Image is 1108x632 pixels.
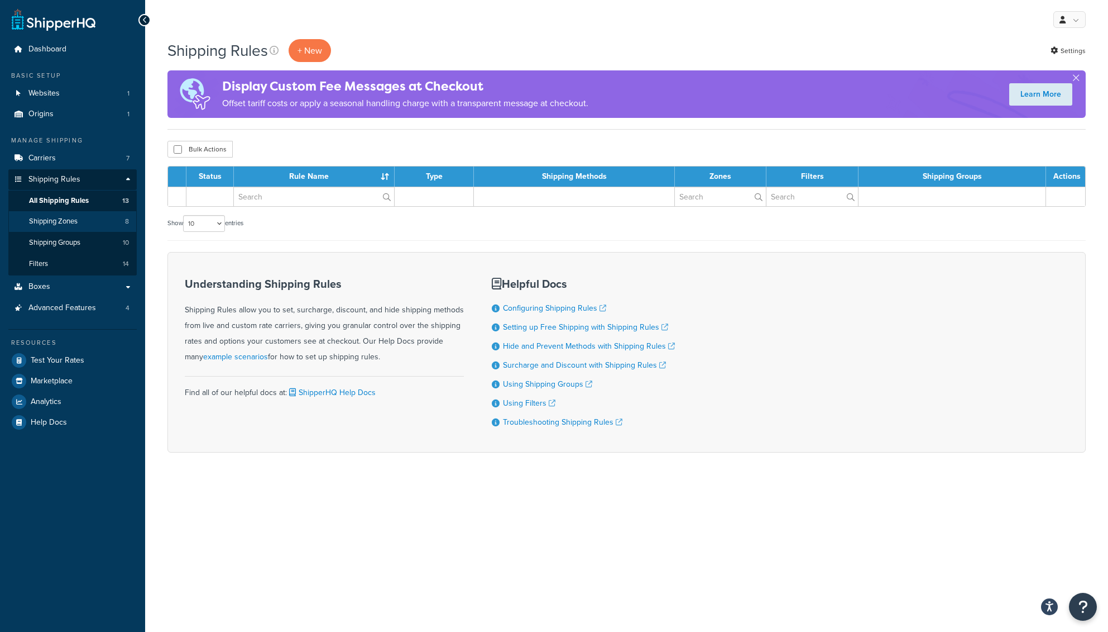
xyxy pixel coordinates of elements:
h4: Display Custom Fee Messages at Checkout [222,77,588,96]
span: Help Docs [31,418,67,427]
p: Offset tariff costs or apply a seasonal handling charge with a transparent message at checkout. [222,96,588,111]
a: Learn More [1009,83,1072,106]
span: 7 [126,154,129,163]
input: Search [234,187,394,206]
th: Actions [1046,167,1085,187]
div: Manage Shipping [8,136,137,145]
a: Dashboard [8,39,137,60]
th: Status [186,167,234,187]
img: duties-banner-06bc72dcb5fe05cb3f9472aba00be2ae8eb53ab6f0d8bb03d382ba314ac3c341.png [167,70,222,118]
span: Dashboard [28,45,66,54]
th: Shipping Groups [858,167,1046,187]
a: Using Filters [503,397,555,409]
div: Basic Setup [8,71,137,80]
th: Filters [766,167,858,187]
a: Filters 14 [8,254,137,274]
a: ShipperHQ Home [12,8,95,31]
li: All Shipping Rules [8,191,137,211]
a: Advanced Features 4 [8,298,137,319]
span: Marketplace [31,377,73,386]
div: Find all of our helpful docs at: [185,376,464,401]
a: Setting up Free Shipping with Shipping Rules [503,321,668,333]
button: Open Resource Center [1069,593,1097,621]
span: Shipping Groups [29,238,80,248]
li: Origins [8,104,137,125]
a: example scenarios [203,351,268,363]
a: Help Docs [8,412,137,433]
span: 14 [123,259,129,269]
li: Advanced Features [8,298,137,319]
span: Filters [29,259,48,269]
h3: Helpful Docs [492,278,675,290]
a: ShipperHQ Help Docs [287,387,376,398]
li: Shipping Groups [8,232,137,253]
span: 1 [127,89,129,98]
span: 8 [125,217,129,226]
span: Analytics [31,397,61,407]
a: Carriers 7 [8,148,137,169]
a: Marketplace [8,371,137,391]
h1: Shipping Rules [167,40,268,61]
a: Settings [1051,43,1086,59]
th: Shipping Methods [474,167,675,187]
a: Surcharge and Discount with Shipping Rules [503,359,666,371]
h3: Understanding Shipping Rules [185,278,464,290]
th: Zones [675,167,766,187]
span: Advanced Features [28,303,96,313]
div: Shipping Rules allow you to set, surcharge, discount, and hide shipping methods from live and cus... [185,278,464,365]
li: Carriers [8,148,137,169]
a: Analytics [8,392,137,412]
span: Shipping Zones [29,217,78,226]
th: Type [395,167,474,187]
span: Shipping Rules [28,175,80,184]
span: All Shipping Rules [29,196,89,206]
a: Hide and Prevent Methods with Shipping Rules [503,340,675,352]
a: Boxes [8,277,137,297]
p: + New [289,39,331,62]
span: Test Your Rates [31,356,84,365]
a: Websites 1 [8,83,137,104]
span: 10 [123,238,129,248]
th: Rule Name [234,167,395,187]
a: All Shipping Rules 13 [8,191,137,211]
span: 1 [127,110,129,119]
button: Bulk Actions [167,141,233,158]
a: Configuring Shipping Rules [503,302,606,314]
li: Shipping Zones [8,211,137,232]
a: Origins 1 [8,104,137,125]
select: Showentries [183,215,225,232]
li: Shipping Rules [8,169,137,275]
input: Search [766,187,858,206]
span: Websites [28,89,60,98]
span: Boxes [28,282,50,292]
a: Shipping Rules [8,169,137,190]
a: Test Your Rates [8,350,137,370]
li: Filters [8,254,137,274]
span: Origins [28,110,54,119]
span: Carriers [28,154,56,163]
a: Troubleshooting Shipping Rules [503,416,622,428]
input: Search [675,187,766,206]
div: Resources [8,338,137,348]
a: Shipping Zones 8 [8,211,137,232]
label: Show entries [167,215,243,232]
span: 13 [122,196,129,206]
span: 4 [126,303,129,313]
li: Websites [8,83,137,104]
a: Using Shipping Groups [503,378,592,390]
a: Shipping Groups 10 [8,232,137,253]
